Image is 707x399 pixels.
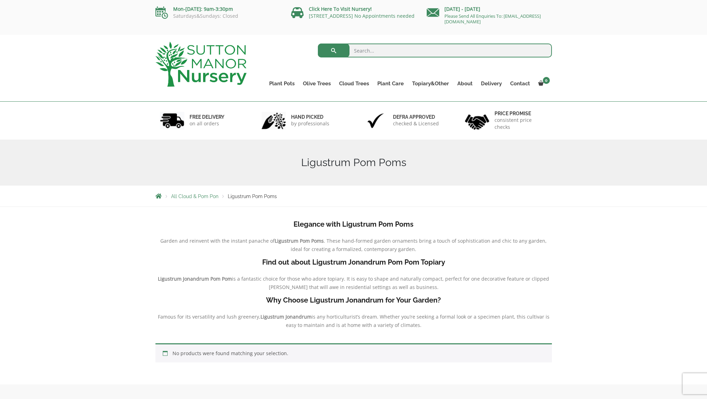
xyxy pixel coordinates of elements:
[534,79,552,88] a: 0
[393,114,439,120] h6: Defra approved
[158,313,260,320] span: Famous for its versatility and lush greenery,
[265,79,299,88] a: Plant Pots
[543,77,550,84] span: 0
[155,42,247,87] img: logo
[228,194,277,199] span: Ligustrum Pom Poms
[444,13,541,25] a: Please Send All Enquiries To: [EMAIL_ADDRESS][DOMAIN_NAME]
[171,194,218,199] a: All Cloud & Pom Pon
[506,79,534,88] a: Contact
[453,79,477,88] a: About
[291,120,329,127] p: by professionals
[427,5,552,13] p: [DATE] - [DATE]
[335,79,373,88] a: Cloud Trees
[408,79,453,88] a: Topiary&Other
[309,6,372,12] a: Click Here To Visit Nursery!
[155,156,552,169] h1: Ligustrum Pom Poms
[155,13,281,19] p: Saturdays&Sundays: Closed
[155,5,281,13] p: Mon-[DATE]: 9am-3:30pm
[262,112,286,130] img: 2.jpg
[309,13,415,19] a: [STREET_ADDRESS] No Appointments needed
[286,313,549,328] span: is any horticulturist’s dream. Whether you’re seeking a formal look or a specimen plant, this cul...
[495,110,547,117] h6: Price promise
[291,237,547,252] span: . These hand-formed garden ornaments bring a touch of sophistication and chic to any garden, idea...
[291,114,329,120] h6: hand picked
[190,120,224,127] p: on all orders
[373,79,408,88] a: Plant Care
[318,44,552,57] input: Search...
[160,237,275,244] span: Garden and reinvent with the instant panache of
[465,110,489,131] img: 4.jpg
[266,296,441,304] b: Why Choose Ligustrum Jonandrum for Your Garden?
[190,114,224,120] h6: FREE DELIVERY
[495,117,547,131] p: consistent price checks
[299,79,335,88] a: Olive Trees
[155,193,552,199] nav: Breadcrumbs
[260,313,312,320] b: Ligustrum Jonandrum
[160,112,184,130] img: 1.jpg
[294,220,413,228] b: Elegance with Ligustrum Pom Poms
[158,275,232,282] b: Ligustrum Jonandrum Pom Pom
[262,258,445,266] b: Find out about Ligustrum Jonandrum Pom Pom Topiary
[155,343,552,362] div: No products were found matching your selection.
[275,237,324,244] b: Ligustrum Pom Poms
[393,120,439,127] p: checked & Licensed
[232,275,549,290] span: is a fantastic choice for those who adore topiary. It is easy to shape and naturally compact, per...
[477,79,506,88] a: Delivery
[363,112,388,130] img: 3.jpg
